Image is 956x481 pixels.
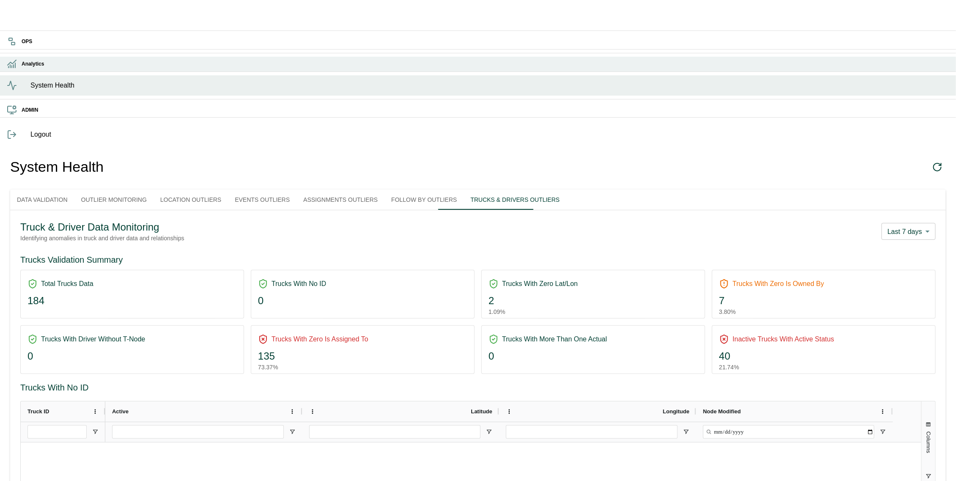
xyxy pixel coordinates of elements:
div: dashboard tabs [10,190,946,210]
h6: Trucks With More Than One Actual [502,333,607,345]
h6: Inactive Trucks With Active Status [733,333,834,345]
button: Refresh data [929,159,946,176]
h6: ADMIN [22,106,949,114]
button: Trucks & Drivers Outliers [464,190,566,210]
div: 40 [719,349,929,363]
span: Columns [925,431,931,453]
div: Last 7 days [882,223,936,240]
input: Active Filter Input [112,425,284,439]
div: 0 [258,294,467,308]
h6: Trucks With Zero Is Assigned To [272,333,368,345]
input: Truck ID Filter Input [27,425,87,439]
button: Open Filter Menu [486,429,492,435]
div: 7 [719,294,929,308]
button: Follow By Outliers [385,190,464,210]
p: 1.09% [489,308,698,316]
h5: Truck & Driver Data Monitoring [20,220,184,234]
h6: Trucks With No ID [272,278,326,290]
p: Identifying anomalies in truck and driver data and relationships [20,234,184,242]
h6: OPS [22,38,949,46]
h6: Total Trucks Data [41,278,93,290]
span: Node Modified [703,408,741,415]
button: Open Filter Menu [879,429,886,435]
span: Logout [30,129,949,140]
h6: Analytics [22,60,949,68]
button: Outlier Monitoring [74,190,154,210]
input: Node Modified Filter Input [703,425,874,439]
span: System Health [30,80,949,91]
span: Latitude [471,408,492,415]
input: Longitude Filter Input [506,425,678,439]
span: Active [112,408,129,415]
button: Open Filter Menu [92,429,99,435]
p: 73.37% [258,363,467,371]
div: 0 [489,349,698,363]
div: 135 [258,349,467,363]
div: 184 [27,294,237,308]
input: Latitude Filter Input [309,425,481,439]
h6: Trucks With Zero Lat/Lon [502,278,578,290]
span: Truck ID [27,408,49,415]
h6: Trucks With No ID [20,381,89,394]
p: 3.80% [719,308,929,316]
h6: Trucks Validation Summary [20,253,123,267]
h6: Trucks With Driver Without T-Node [41,333,145,345]
button: Open Filter Menu [683,429,690,435]
button: Events Outliers [228,190,297,210]
button: Data Validation [10,190,74,210]
button: Assignments Outliers [297,190,385,210]
h6: Trucks With Zero Is Owned By [733,278,824,290]
p: 21.74% [719,363,929,371]
button: Open Filter Menu [289,429,296,435]
div: 0 [27,349,237,363]
h1: System Health [10,158,104,176]
button: Location Outliers [154,190,228,210]
div: 2 [489,294,698,308]
span: Longitude [663,408,690,415]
